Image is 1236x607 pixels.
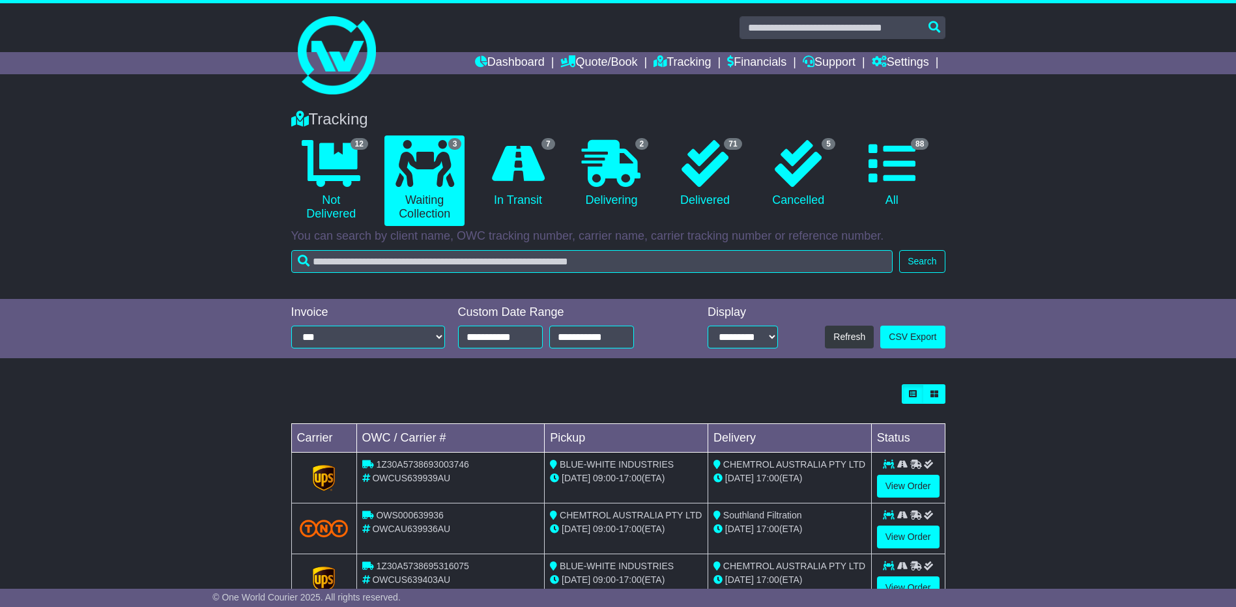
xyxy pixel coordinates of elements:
span: 09:00 [593,473,616,483]
span: 17:00 [756,473,779,483]
div: Display [708,305,778,320]
span: 17:00 [619,473,642,483]
span: OWCUS639403AU [372,574,450,585]
a: 88 All [852,135,932,212]
img: TNT_Domestic.png [300,520,349,537]
div: - (ETA) [550,472,702,485]
div: Tracking [285,110,952,129]
span: [DATE] [562,473,590,483]
span: 09:00 [593,574,616,585]
span: 88 [911,138,928,150]
span: [DATE] [725,473,754,483]
span: [DATE] [562,574,590,585]
span: CHEMTROL AUSTRALIA PTY LTD [723,459,865,470]
a: Dashboard [475,52,545,74]
a: Quote/Book [560,52,637,74]
span: 7 [541,138,555,150]
span: BLUE-WHITE INDUSTRIES [560,561,674,571]
span: © One World Courier 2025. All rights reserved. [212,592,401,602]
td: Status [871,424,945,453]
span: [DATE] [725,574,754,585]
span: CHEMTROL AUSTRALIA PTY LTD [723,561,865,571]
a: View Order [877,475,940,498]
span: Southland Filtration [723,510,802,520]
a: View Order [877,576,940,599]
a: 5 Cancelled [758,135,839,212]
span: 71 [724,138,741,150]
span: BLUE-WHITE INDUSTRIES [560,459,674,470]
a: Tracking [654,52,711,74]
span: [DATE] [562,524,590,534]
div: (ETA) [713,573,866,587]
a: Financials [727,52,786,74]
span: 1Z30A5738695316075 [376,561,468,571]
td: Pickup [545,424,708,453]
a: View Order [877,526,940,548]
a: 2 Delivering [571,135,652,212]
div: Custom Date Range [458,305,667,320]
span: 09:00 [593,524,616,534]
a: CSV Export [880,326,945,348]
a: 71 Delivered [665,135,745,212]
span: 17:00 [619,524,642,534]
span: OWS000639936 [376,510,444,520]
td: OWC / Carrier # [356,424,545,453]
button: Search [899,250,945,273]
img: GetCarrierServiceLogo [313,567,335,593]
p: You can search by client name, OWC tracking number, carrier name, carrier tracking number or refe... [291,229,945,244]
a: 7 In Transit [478,135,558,212]
a: 12 Not Delivered [291,135,371,226]
a: Support [803,52,855,74]
img: GetCarrierServiceLogo [313,465,335,491]
td: Carrier [291,424,356,453]
div: - (ETA) [550,573,702,587]
span: 2 [635,138,649,150]
div: (ETA) [713,472,866,485]
span: 17:00 [756,574,779,585]
div: Invoice [291,305,445,320]
a: Settings [872,52,929,74]
span: 1Z30A5738693003746 [376,459,468,470]
span: OWCAU639936AU [372,524,450,534]
button: Refresh [825,326,874,348]
div: - (ETA) [550,522,702,536]
span: 17:00 [619,574,642,585]
span: 12 [351,138,368,150]
span: 17:00 [756,524,779,534]
a: 3 Waiting Collection [384,135,465,226]
span: OWCUS639939AU [372,473,450,483]
span: [DATE] [725,524,754,534]
span: 3 [448,138,462,150]
div: (ETA) [713,522,866,536]
span: 5 [822,138,835,150]
td: Delivery [708,424,871,453]
span: CHEMTROL AUSTRALIA PTY LTD [560,510,702,520]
